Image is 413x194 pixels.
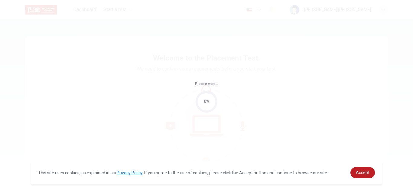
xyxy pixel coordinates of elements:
[38,170,328,175] span: This site uses cookies, as explained in our . If you agree to the use of cookies, please click th...
[195,82,218,86] span: Please wait...
[204,98,210,105] div: 0%
[117,170,142,175] a: Privacy Policy
[31,161,382,184] div: cookieconsent
[356,170,369,175] span: Accept
[350,167,375,178] a: dismiss cookie message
